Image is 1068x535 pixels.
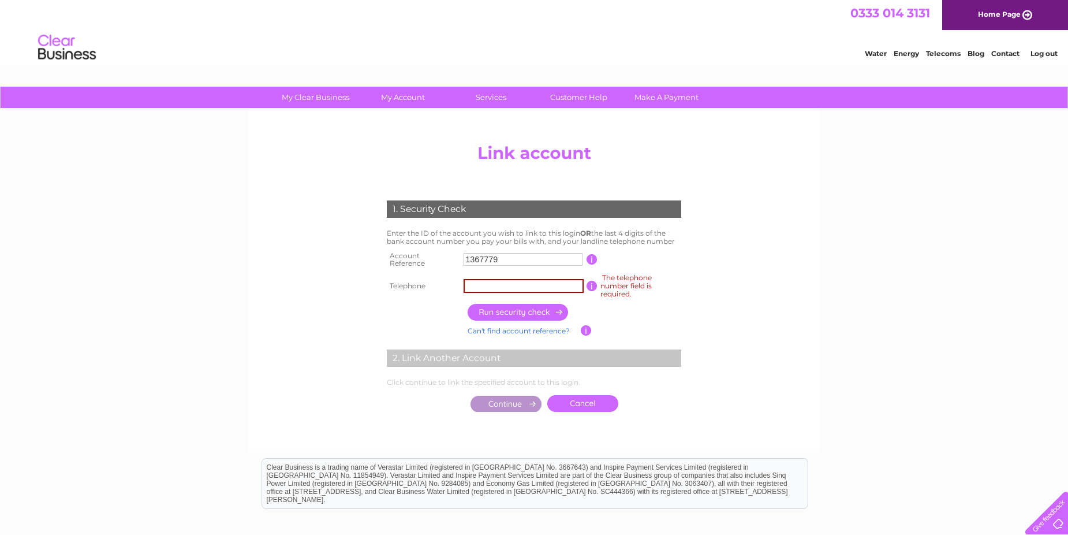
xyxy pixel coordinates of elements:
[894,49,919,58] a: Energy
[468,326,570,335] a: Can't find account reference?
[968,49,984,58] a: Blog
[531,87,626,108] a: Customer Help
[1030,49,1058,58] a: Log out
[470,396,542,412] input: Submit
[991,49,1020,58] a: Contact
[580,229,591,237] b: OR
[443,87,539,108] a: Services
[384,271,461,300] th: Telephone
[619,87,714,108] a: Make A Payment
[384,226,684,248] td: Enter the ID of the account you wish to link to this login the last 4 digits of the bank account ...
[384,248,461,272] th: Account Reference
[587,254,598,265] input: Information
[547,395,618,412] a: Cancel
[262,6,808,56] div: Clear Business is a trading name of Verastar Limited (registered in [GEOGRAPHIC_DATA] No. 3667643...
[850,6,930,20] a: 0333 014 3131
[387,200,681,218] div: 1. Security Check
[384,376,684,389] td: Click continue to link the specified account to this login.
[600,272,652,300] div: The telephone number field is required.
[865,49,887,58] a: Water
[587,281,598,291] input: Information
[38,30,96,65] img: logo.png
[581,325,592,336] input: Information
[387,350,681,367] div: 2. Link Another Account
[356,87,451,108] a: My Account
[268,87,363,108] a: My Clear Business
[926,49,961,58] a: Telecoms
